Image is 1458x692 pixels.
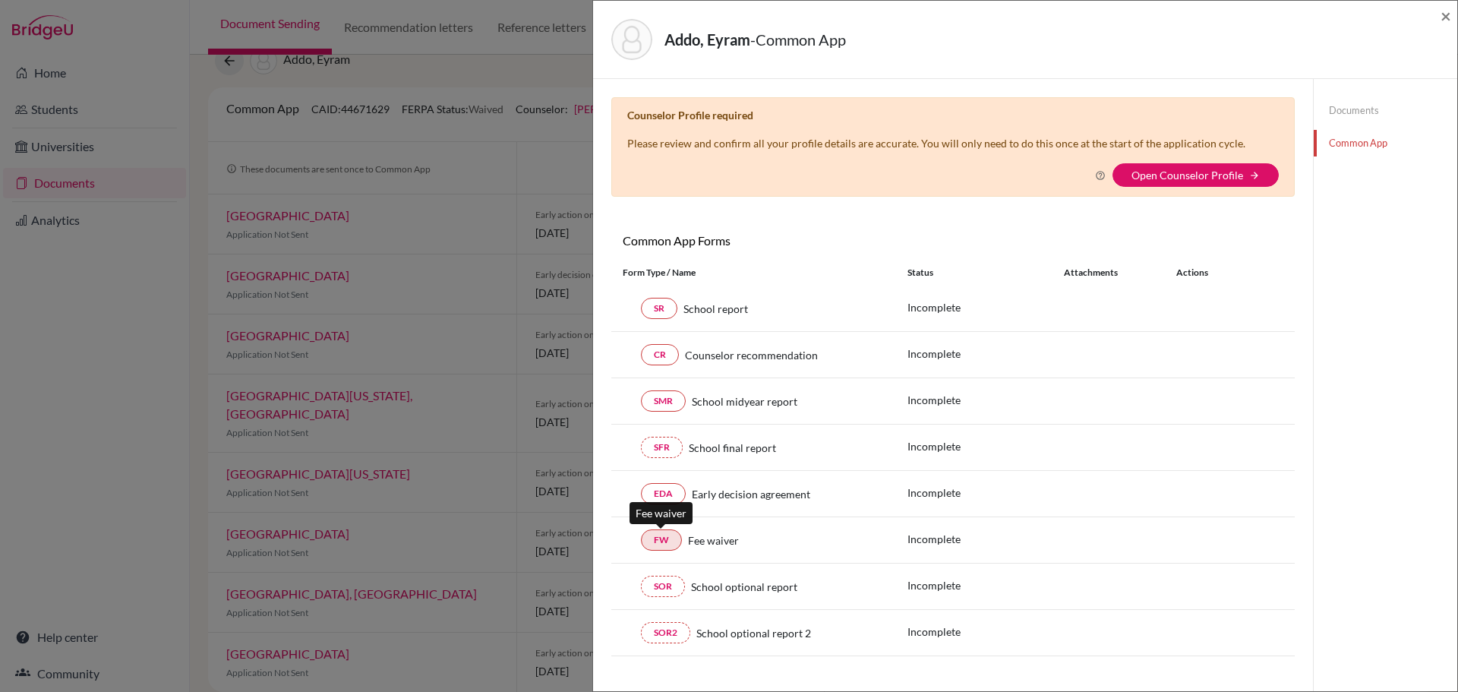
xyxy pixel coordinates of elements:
[641,576,685,597] a: SOR
[630,502,693,524] div: Fee waiver
[907,299,1064,315] p: Incomplete
[1112,163,1279,187] button: Open Counselor Profilearrow_forward
[696,625,811,641] span: School optional report 2
[907,346,1064,362] p: Incomplete
[1158,266,1252,280] div: Actions
[1441,7,1451,25] button: Close
[1314,130,1457,156] a: Common App
[641,437,683,458] a: SFR
[907,266,1064,280] div: Status
[641,298,677,319] a: SR
[641,529,682,551] a: FW
[688,532,739,548] span: Fee waiver
[683,301,748,317] span: School report
[641,390,686,412] a: SMR
[641,344,679,365] a: CR
[907,531,1064,547] p: Incomplete
[907,577,1064,593] p: Incomplete
[691,579,797,595] span: School optional report
[907,624,1064,640] p: Incomplete
[611,233,953,248] h6: Common App Forms
[627,135,1245,151] p: Please review and confirm all your profile details are accurate. You will only need to do this on...
[692,393,797,409] span: School midyear report
[1249,170,1260,181] i: arrow_forward
[1064,266,1158,280] div: Attachments
[627,109,753,122] b: Counselor Profile required
[1131,169,1243,182] a: Open Counselor Profile
[641,483,686,504] a: EDA
[611,266,896,280] div: Form Type / Name
[692,486,810,502] span: Early decision agreement
[685,347,818,363] span: Counselor recommendation
[689,440,776,456] span: School final report
[907,485,1064,501] p: Incomplete
[641,622,690,643] a: SOR2
[1441,5,1451,27] span: ×
[907,392,1064,408] p: Incomplete
[907,438,1064,454] p: Incomplete
[1314,97,1457,124] a: Documents
[664,30,750,49] strong: Addo, Eyram
[750,30,846,49] span: - Common App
